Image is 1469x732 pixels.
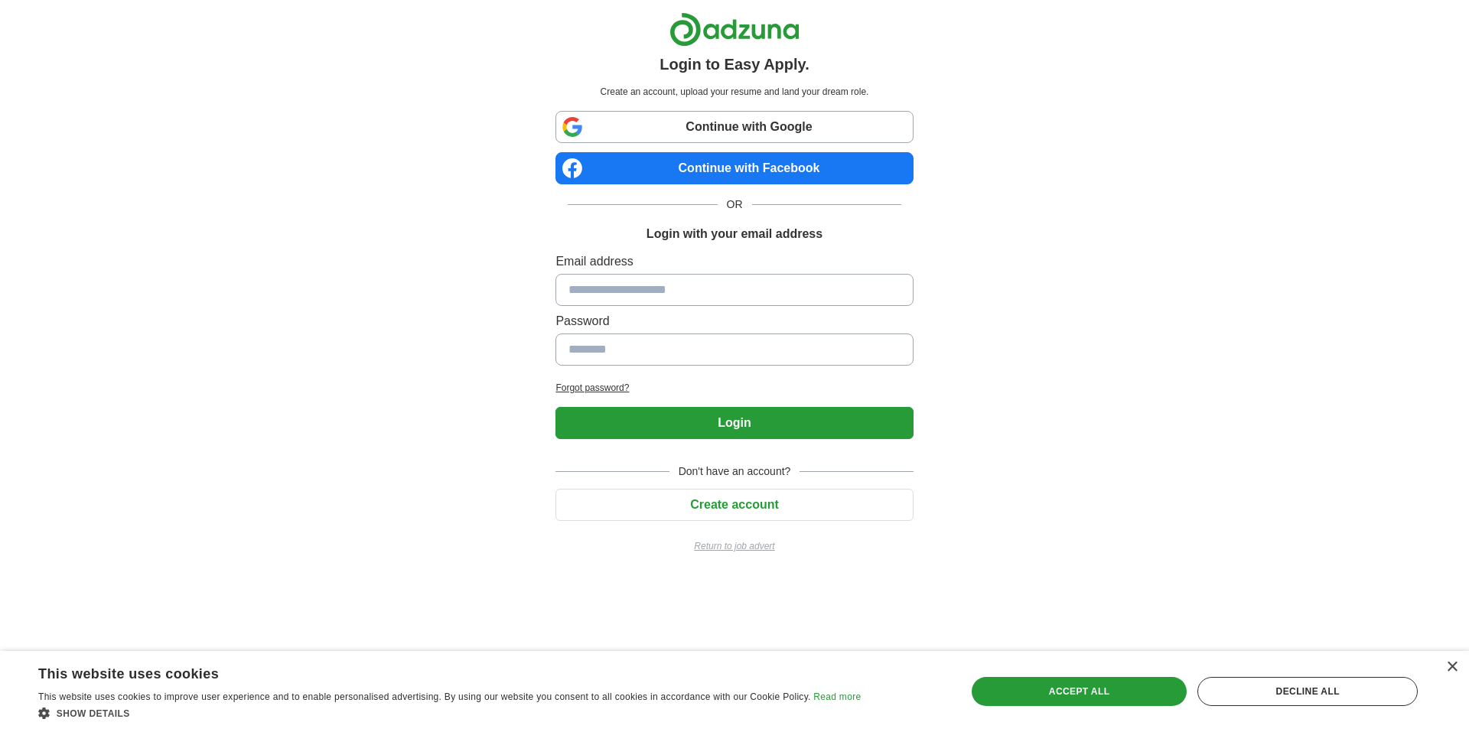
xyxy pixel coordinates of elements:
[972,677,1187,706] div: Accept all
[57,708,130,719] span: Show details
[660,53,809,76] h1: Login to Easy Apply.
[555,111,913,143] a: Continue with Google
[38,705,861,721] div: Show details
[38,660,822,683] div: This website uses cookies
[1446,662,1458,673] div: Close
[647,225,822,243] h1: Login with your email address
[555,539,913,553] a: Return to job advert
[38,691,811,702] span: This website uses cookies to improve user experience and to enable personalised advertising. By u...
[813,691,861,702] a: Read more, opens a new window
[669,12,800,47] img: Adzuna logo
[559,85,910,99] p: Create an account, upload your resume and land your dream role.
[669,464,800,480] span: Don't have an account?
[555,152,913,184] a: Continue with Facebook
[555,252,913,271] label: Email address
[555,312,913,330] label: Password
[718,197,752,213] span: OR
[1197,677,1418,706] div: Decline all
[555,489,913,521] button: Create account
[555,381,913,395] a: Forgot password?
[555,498,913,511] a: Create account
[555,407,913,439] button: Login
